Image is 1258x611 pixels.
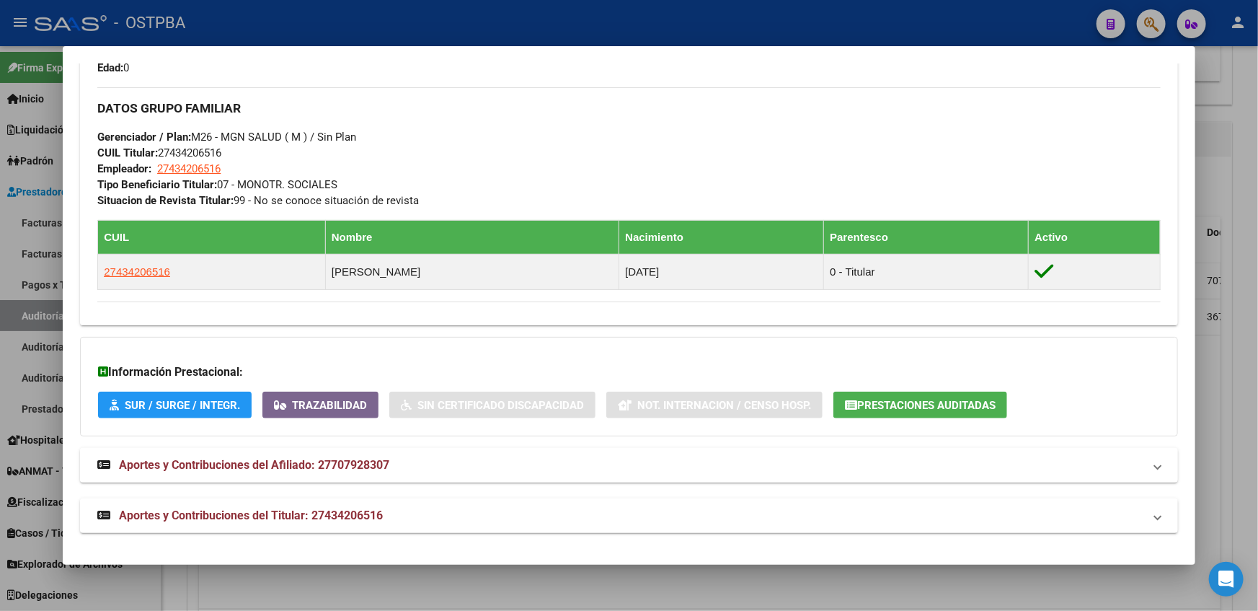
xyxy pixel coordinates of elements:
[80,448,1178,483] mat-expansion-panel-header: Aportes y Contribuciones del Afiliado: 27707928307
[98,392,252,418] button: SUR / SURGE / INTEGR.
[97,194,419,207] span: 99 - No se conoce situación de revista
[97,162,151,175] strong: Empleador:
[417,399,584,412] span: Sin Certificado Discapacidad
[1209,562,1244,597] div: Open Intercom Messenger
[97,146,158,159] strong: CUIL Titular:
[857,399,996,412] span: Prestaciones Auditadas
[292,399,367,412] span: Trazabilidad
[119,458,389,472] span: Aportes y Contribuciones del Afiliado: 27707928307
[325,254,619,289] td: [PERSON_NAME]
[389,392,595,418] button: Sin Certificado Discapacidad
[97,61,129,74] span: 0
[97,61,123,74] strong: Edad:
[97,146,221,159] span: 27434206516
[97,100,1161,116] h3: DATOS GRUPO FAMILIAR
[98,220,326,254] th: CUIL
[104,265,170,278] span: 27434206516
[98,364,1160,381] h3: Información Prestacional:
[119,509,383,522] span: Aportes y Contribuciones del Titular: 27434206516
[125,399,240,412] span: SUR / SURGE / INTEGR.
[325,220,619,254] th: Nombre
[637,399,811,412] span: Not. Internacion / Censo Hosp.
[262,392,378,418] button: Trazabilidad
[824,254,1029,289] td: 0 - Titular
[1029,220,1160,254] th: Activo
[97,178,217,191] strong: Tipo Beneficiario Titular:
[97,194,234,207] strong: Situacion de Revista Titular:
[97,178,337,191] span: 07 - MONOTR. SOCIALES
[97,131,356,144] span: M26 - MGN SALUD ( M ) / Sin Plan
[824,220,1029,254] th: Parentesco
[80,498,1178,533] mat-expansion-panel-header: Aportes y Contribuciones del Titular: 27434206516
[606,392,823,418] button: Not. Internacion / Censo Hosp.
[97,131,191,144] strong: Gerenciador / Plan:
[833,392,1007,418] button: Prestaciones Auditadas
[157,162,221,175] span: 27434206516
[619,254,824,289] td: [DATE]
[619,220,824,254] th: Nacimiento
